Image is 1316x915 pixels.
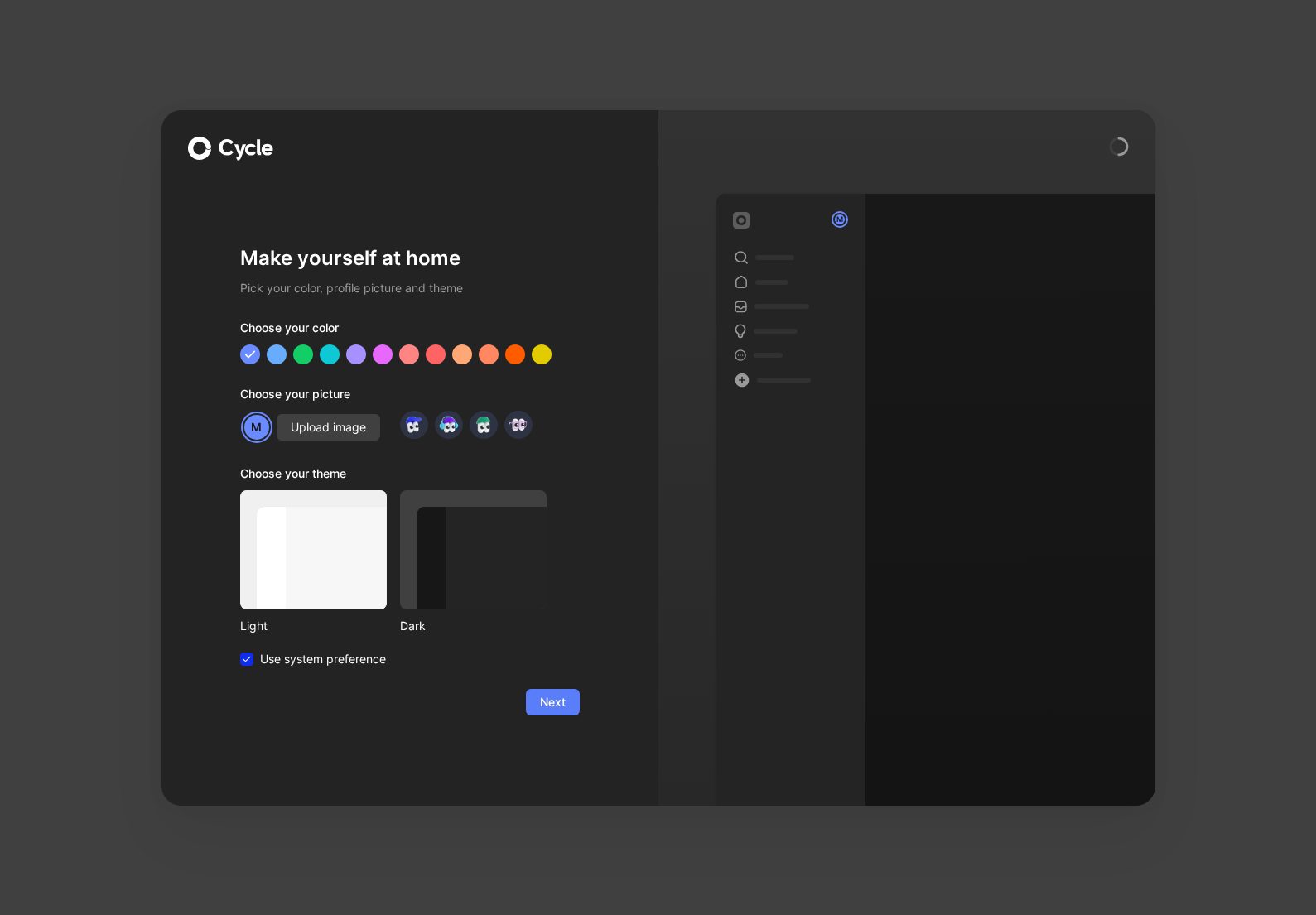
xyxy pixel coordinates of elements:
[403,413,425,436] img: avatar
[733,212,750,229] img: workspace-default-logo-wX5zAyuM.png
[526,689,580,715] button: Next
[240,318,580,344] div: Choose your color
[291,417,366,437] span: Upload image
[243,413,271,441] div: m
[240,384,580,411] div: Choose your picture
[240,464,547,490] div: Choose your theme
[277,414,380,441] button: Upload image
[240,278,580,298] h2: Pick your color, profile picture and theme
[472,413,494,436] img: avatar
[400,616,547,636] div: Dark
[540,692,566,712] span: Next
[507,413,529,436] img: avatar
[240,245,580,272] h1: Make yourself at home
[240,616,387,636] div: Light
[833,213,846,226] div: m
[260,649,386,669] span: Use system preference
[437,413,460,436] img: avatar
